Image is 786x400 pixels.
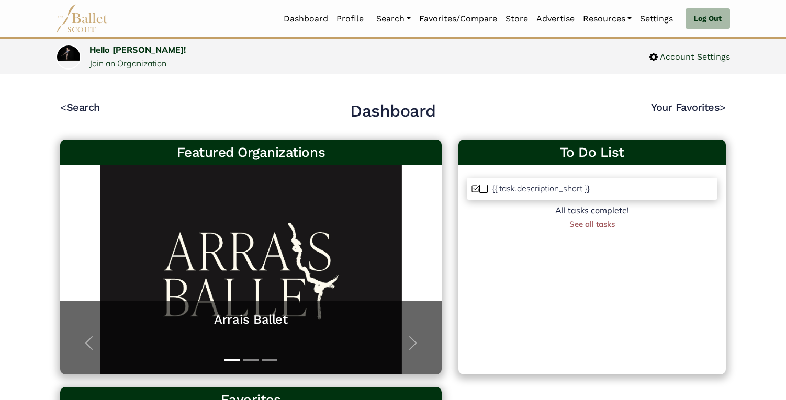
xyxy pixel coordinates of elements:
span: Account Settings [658,50,730,64]
a: Join an Organization [89,58,166,68]
code: > [720,100,726,113]
a: <Search [60,101,100,113]
a: Log Out [686,8,730,29]
a: Dashboard [279,8,332,30]
a: See all tasks [569,219,615,229]
div: All tasks complete! [467,204,717,218]
h2: Dashboard [350,100,436,122]
a: Arrais Ballet [71,312,431,328]
a: Store [501,8,532,30]
a: Settings [636,8,677,30]
button: Slide 3 [262,354,277,366]
img: profile picture [57,45,80,61]
code: < [60,100,66,113]
a: Hello [PERSON_NAME]! [89,44,186,55]
a: Account Settings [649,50,730,64]
a: Your Favorites> [651,101,726,113]
a: Profile [332,8,368,30]
h3: Featured Organizations [69,144,433,162]
a: Favorites/Compare [415,8,501,30]
a: Search [372,8,415,30]
button: Slide 2 [243,354,259,366]
a: Advertise [532,8,579,30]
button: Slide 1 [224,354,240,366]
a: Resources [579,8,636,30]
a: To Do List [467,144,717,162]
p: {{ task.description_short }} [492,183,590,193]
